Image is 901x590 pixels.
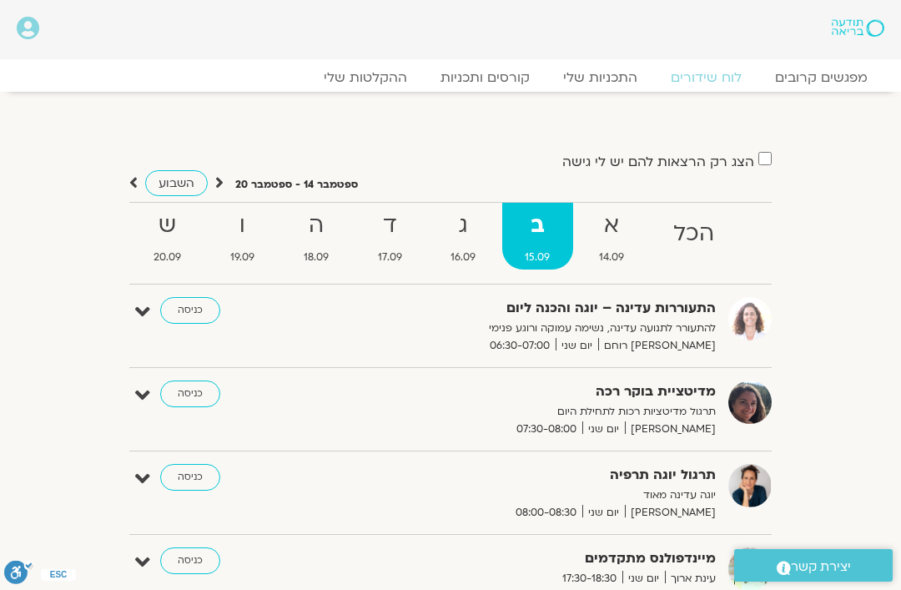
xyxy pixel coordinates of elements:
[510,504,582,522] span: 08:00-08:30
[281,249,352,266] span: 18.09
[546,69,654,86] a: התכניות שלי
[424,69,546,86] a: קורסים ותכניות
[357,381,716,403] strong: מדיטציית בוקר רכה
[307,69,424,86] a: ההקלטות שלי
[428,249,499,266] span: 16.09
[208,249,278,266] span: 19.09
[355,203,425,270] a: ד17.09
[131,203,204,270] a: ש20.09
[511,421,582,438] span: 07:30-08:00
[208,203,278,270] a: ו19.09
[428,207,499,245] strong: ג
[582,504,625,522] span: יום שני
[160,464,220,491] a: כניסה
[145,170,208,196] a: השבוע
[556,337,598,355] span: יום שני
[576,249,647,266] span: 14.09
[208,207,278,245] strong: ו
[576,207,647,245] strong: א
[625,421,716,438] span: [PERSON_NAME]
[562,154,754,169] label: הצג רק הרצאות להם יש לי גישה
[17,69,884,86] nav: Menu
[734,549,893,582] a: יצירת קשר
[357,320,716,337] p: להתעורר לתנועה עדינה, נשימה עמוקה ורוגע פנימי
[159,175,194,191] span: השבוע
[357,487,716,504] p: יוגה עדינה מאוד
[160,547,220,574] a: כניסה
[160,297,220,324] a: כניסה
[502,203,573,270] a: ב15.09
[160,381,220,407] a: כניסה
[576,203,647,270] a: א14.09
[650,215,737,253] strong: הכל
[357,464,716,487] strong: תרגול יוגה תרפיה
[281,207,352,245] strong: ה
[650,203,737,270] a: הכל
[598,337,716,355] span: [PERSON_NAME] רוחם
[281,203,352,270] a: ה18.09
[235,176,358,194] p: ספטמבר 14 - ספטמבר 20
[622,570,665,587] span: יום שני
[357,547,716,570] strong: מיינדפולנס מתקדמים
[357,403,716,421] p: תרגול מדיטציות רכות לתחילת היום
[355,207,425,245] strong: ד
[791,556,851,578] span: יצירת קשר
[758,69,884,86] a: מפגשים קרובים
[502,207,573,245] strong: ב
[131,207,204,245] strong: ש
[131,249,204,266] span: 20.09
[502,249,573,266] span: 15.09
[484,337,556,355] span: 06:30-07:00
[428,203,499,270] a: ג16.09
[665,570,716,587] span: עינת ארוך
[625,504,716,522] span: [PERSON_NAME]
[556,570,622,587] span: 17:30-18:30
[355,249,425,266] span: 17.09
[582,421,625,438] span: יום שני
[654,69,758,86] a: לוח שידורים
[357,297,716,320] strong: התעוררות עדינה – יוגה והכנה ליום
